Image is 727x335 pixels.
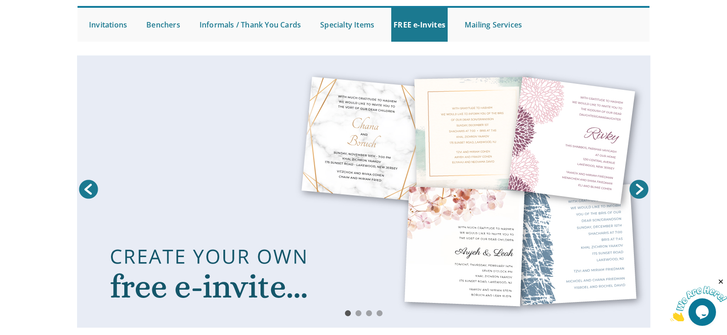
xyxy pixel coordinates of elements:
[627,178,650,201] a: Next
[318,8,377,42] a: Specialty Items
[670,278,727,321] iframe: chat widget
[144,8,183,42] a: Benchers
[462,8,524,42] a: Mailing Services
[87,8,129,42] a: Invitations
[391,8,448,42] a: FREE e-Invites
[77,178,100,201] a: Prev
[197,8,303,42] a: Informals / Thank You Cards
